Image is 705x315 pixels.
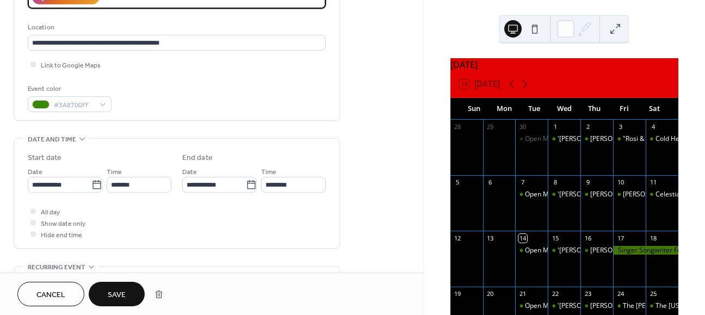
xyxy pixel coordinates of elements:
[584,123,592,131] div: 2
[580,134,613,144] div: Mark T. Harding
[182,166,197,178] span: Date
[613,190,646,199] div: Trent Lyle
[515,246,548,255] div: Open Mic Night!!
[261,166,276,178] span: Time
[551,234,559,242] div: 15
[28,134,76,145] span: Date and time
[36,289,65,301] span: Cancel
[623,301,687,311] div: The [PERSON_NAME]
[41,207,60,218] span: All day
[649,290,657,298] div: 25
[590,134,641,144] div: [PERSON_NAME]
[558,190,610,199] div: '[PERSON_NAME]
[616,234,624,242] div: 17
[623,190,674,199] div: [PERSON_NAME]
[655,190,705,199] div: Celestial Mirage
[486,178,494,187] div: 6
[558,246,610,255] div: '[PERSON_NAME]
[558,134,610,144] div: '[PERSON_NAME]
[108,289,126,301] span: Save
[518,123,527,131] div: 30
[548,134,580,144] div: 'KJ Armando' Karaoke
[28,166,42,178] span: Date
[486,290,494,298] div: 20
[525,246,575,255] div: Open Mic Night!!
[518,290,527,298] div: 21
[613,246,678,255] div: Singer Songwriter Festival
[486,234,494,242] div: 13
[584,290,592,298] div: 23
[525,190,575,199] div: Open Mic Night!!
[28,22,324,33] div: Location
[89,282,145,306] button: Save
[613,134,646,144] div: "Rosi & Skeeter " Duo
[548,301,580,311] div: 'KJ Armando' Karaoke
[549,98,579,120] div: Wed
[525,301,575,311] div: Open Mic Night!!
[646,301,678,311] div: The Texas Crawlerz
[107,166,122,178] span: Time
[548,246,580,255] div: 'KJ Armando' Karaoke
[518,178,527,187] div: 7
[182,152,213,164] div: End date
[454,123,462,131] div: 28
[515,301,548,311] div: Open Mic Night!!
[613,301,646,311] div: The Ricke Brothers
[515,190,548,199] div: Open Mic Night!!
[640,98,670,120] div: Sat
[609,98,639,120] div: Fri
[518,234,527,242] div: 14
[580,190,613,199] div: Ryker Pantano
[454,178,462,187] div: 5
[649,123,657,131] div: 4
[548,190,580,199] div: 'KJ Armando' Karaoke
[551,178,559,187] div: 8
[519,98,549,120] div: Tue
[646,190,678,199] div: Celestial Mirage
[590,246,641,255] div: [PERSON_NAME]
[551,290,559,298] div: 22
[41,230,82,241] span: Hide end time
[616,290,624,298] div: 24
[459,98,489,120] div: Sun
[649,178,657,187] div: 11
[616,123,624,131] div: 3
[515,134,548,144] div: Open Mic Night!!
[54,100,94,111] span: #3A8700FF
[525,134,575,144] div: Open Mic Night!!
[41,218,85,230] span: Show date only
[579,98,609,120] div: Thu
[17,282,84,306] button: Cancel
[584,178,592,187] div: 9
[486,123,494,131] div: 29
[584,234,592,242] div: 16
[616,178,624,187] div: 10
[551,123,559,131] div: 1
[646,134,678,144] div: Cold Heart Cash
[41,60,101,71] span: Link to Google Maps
[454,290,462,298] div: 19
[28,152,61,164] div: Start date
[28,83,109,95] div: Event color
[489,98,519,120] div: Mon
[454,234,462,242] div: 12
[28,262,85,273] span: Recurring event
[558,301,610,311] div: '[PERSON_NAME]
[590,301,641,311] div: [PERSON_NAME]
[580,301,613,311] div: Frank Iarossi
[580,246,613,255] div: Al Monti
[655,134,705,144] div: Cold Heart Cash
[590,190,641,199] div: [PERSON_NAME]
[649,234,657,242] div: 18
[450,58,678,71] div: [DATE]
